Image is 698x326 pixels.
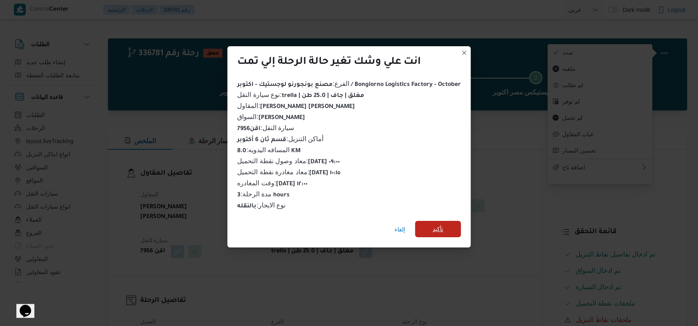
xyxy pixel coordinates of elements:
span: مدة الرحلة : [237,191,290,198]
span: معاد مغادرة نقطة التحميل : [237,169,340,175]
b: [DATE] ١٢:٠٠ [276,181,307,188]
b: [DATE] ١٠:١٥ [309,170,340,177]
span: الفرع : [237,80,460,87]
span: نوع الايجار : [237,202,285,209]
span: وقت المغادره : [237,180,307,187]
b: اقن7956 [237,126,260,133]
span: تأكيد [433,224,443,234]
button: تأكيد [415,221,461,237]
span: السواق : [237,113,305,120]
b: 3 hours [237,192,290,199]
b: trella | مغلق | جاف | 25.0 طن [282,93,364,99]
span: نوع سيارة النقل : [237,91,364,98]
b: قسم ثان 6 أكتوبر [237,137,286,144]
b: 8.0 KM [237,148,301,155]
b: [PERSON_NAME] [258,115,305,121]
b: مصنع بونجورنو لوجستيك - اكتوبر / Bongiorno Logistics Factory - October [237,82,460,88]
b: بالنقله [237,203,256,210]
span: المسافه اليدويه : [237,146,301,153]
button: Closes this modal window [459,48,469,58]
button: إلغاء [391,221,408,238]
iframe: chat widget [8,293,34,318]
span: معاد وصول نقطة التحميل : [237,157,340,164]
span: أماكن التنزيل : [237,135,323,142]
div: انت علي وشك تغير حالة الرحلة إلي تمت [237,56,421,69]
b: [PERSON_NAME] [PERSON_NAME] [260,104,355,110]
span: المقاول : [237,102,355,109]
span: إلغاء [395,225,405,234]
span: سيارة النقل : [237,124,294,131]
b: [DATE] ٠٩:٠٠ [308,159,340,166]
